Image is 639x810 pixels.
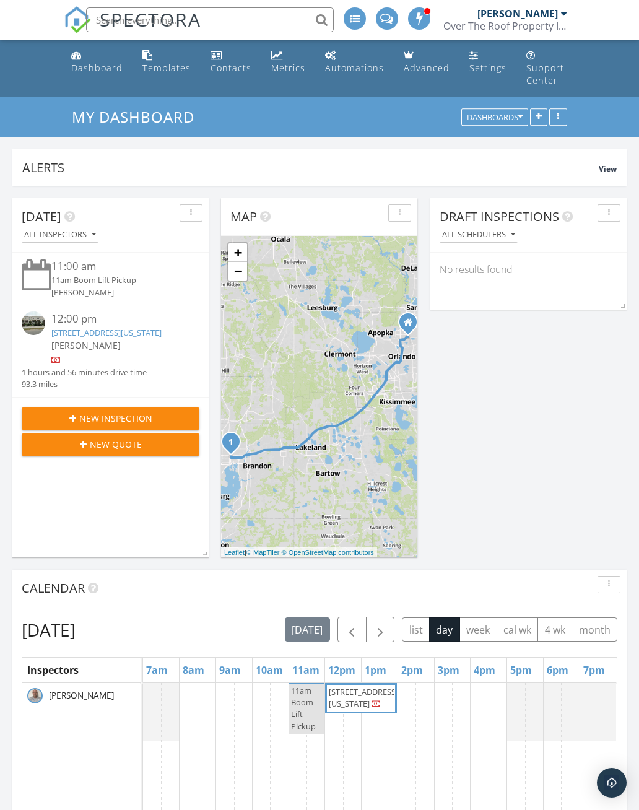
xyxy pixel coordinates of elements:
[79,412,152,425] span: New Inspection
[253,660,286,680] a: 10am
[224,549,245,556] a: Leaflet
[459,617,497,642] button: week
[180,660,207,680] a: 8am
[329,686,398,709] span: [STREET_ADDRESS][US_STATE]
[282,549,374,556] a: © OpenStreetMap contributors
[72,107,205,127] a: My Dashboard
[86,7,334,32] input: Search everything...
[402,617,430,642] button: list
[289,660,323,680] a: 11am
[408,322,415,329] div: 165 Fallwood St, Fern Park FL 32730
[228,262,247,281] a: Zoom out
[442,230,515,239] div: All schedulers
[430,253,627,286] div: No results found
[22,580,85,596] span: Calendar
[325,62,384,74] div: Automations
[477,7,558,20] div: [PERSON_NAME]
[398,660,426,680] a: 2pm
[22,208,61,225] span: [DATE]
[24,230,96,239] div: All Inspectors
[544,660,572,680] a: 6pm
[497,617,539,642] button: cal wk
[22,367,147,378] div: 1 hours and 56 minutes drive time
[230,208,257,225] span: Map
[246,549,280,556] a: © MapTiler
[366,617,395,642] button: Next day
[221,547,377,558] div: |
[22,311,45,335] img: streetview
[435,660,463,680] a: 3pm
[599,163,617,174] span: View
[22,227,98,243] button: All Inspectors
[51,259,185,274] div: 11:00 am
[22,407,199,430] button: New Inspection
[211,62,251,74] div: Contacts
[206,45,256,80] a: Contacts
[51,287,185,298] div: [PERSON_NAME]
[51,274,185,286] div: 11am Boom Lift Pickup
[22,617,76,642] h2: [DATE]
[597,768,627,798] div: Open Intercom Messenger
[64,6,91,33] img: The Best Home Inspection Software - Spectora
[266,45,310,80] a: Metrics
[22,311,199,391] a: 12:00 pm [STREET_ADDRESS][US_STATE] [PERSON_NAME] 1 hours and 56 minutes drive time 93.3 miles
[228,243,247,262] a: Zoom in
[325,660,359,680] a: 12pm
[71,62,123,74] div: Dashboard
[27,663,79,677] span: Inspectors
[66,45,128,80] a: Dashboard
[464,45,511,80] a: Settings
[142,62,191,74] div: Templates
[469,62,506,74] div: Settings
[572,617,617,642] button: month
[440,208,559,225] span: Draft Inspections
[216,660,244,680] a: 9am
[404,62,450,74] div: Advanced
[537,617,572,642] button: 4 wk
[580,660,608,680] a: 7pm
[467,113,523,122] div: Dashboards
[27,688,43,703] img: img_1976.jpeg
[507,660,535,680] a: 5pm
[51,339,121,351] span: [PERSON_NAME]
[231,442,238,449] div: 4917 N Nebraska Ave, Tampa, FL 33603
[443,20,567,32] div: Over The Roof Property Inspections
[337,617,367,642] button: Previous day
[22,433,199,456] button: New Quote
[362,660,389,680] a: 1pm
[320,45,389,80] a: Automations (Advanced)
[291,685,316,732] span: 11am Boom Lift Pickup
[521,45,573,92] a: Support Center
[461,109,528,126] button: Dashboards
[143,660,171,680] a: 7am
[51,311,185,327] div: 12:00 pm
[22,378,147,390] div: 93.3 miles
[471,660,498,680] a: 4pm
[90,438,142,451] span: New Quote
[440,227,518,243] button: All schedulers
[137,45,196,80] a: Templates
[46,689,116,702] span: [PERSON_NAME]
[51,327,162,338] a: [STREET_ADDRESS][US_STATE]
[526,62,564,86] div: Support Center
[271,62,305,74] div: Metrics
[399,45,454,80] a: Advanced
[64,17,201,43] a: SPECTORA
[429,617,460,642] button: day
[285,617,330,642] button: [DATE]
[22,159,599,176] div: Alerts
[228,438,233,447] i: 1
